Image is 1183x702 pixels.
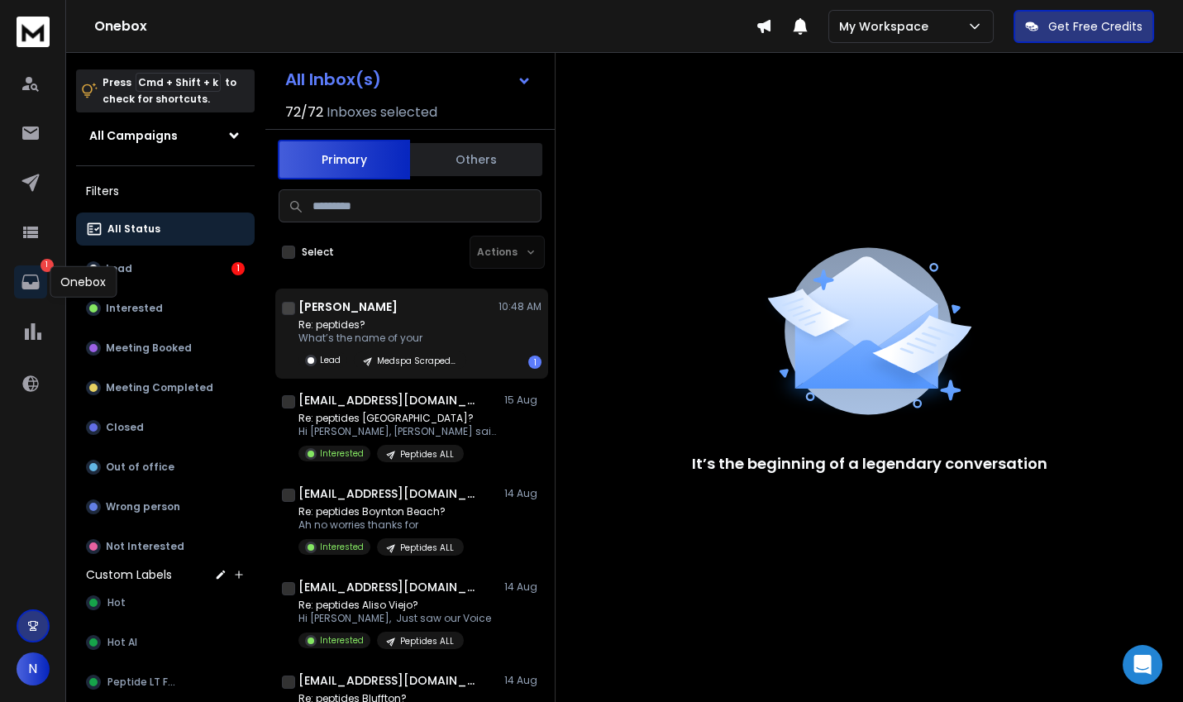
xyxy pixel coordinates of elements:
[320,447,364,460] p: Interested
[278,140,410,179] button: Primary
[76,179,255,203] h3: Filters
[504,487,541,500] p: 14 Aug
[41,259,54,272] p: 1
[76,411,255,444] button: Closed
[400,448,454,461] p: Peptides ALL
[320,354,341,366] p: Lead
[410,141,542,178] button: Others
[231,262,245,275] div: 1
[76,666,255,699] button: Peptide LT FUP
[1123,645,1162,685] div: Open Intercom Messenger
[298,599,491,612] p: Re: peptides Aliso Viejo?
[400,542,454,554] p: Peptides ALL
[76,252,255,285] button: Lead1
[839,18,935,35] p: My Workspace
[298,412,497,425] p: Re: peptides [GEOGRAPHIC_DATA]?
[76,213,255,246] button: All Status
[504,674,541,687] p: 14 Aug
[320,541,364,553] p: Interested
[94,17,756,36] h1: Onebox
[1048,18,1142,35] p: Get Free Credits
[498,300,541,313] p: 10:48 AM
[298,612,491,625] p: Hi [PERSON_NAME], Just saw our Voice
[400,635,454,647] p: Peptides ALL
[377,355,456,367] p: Medspa Scraped WA OR AZ [GEOGRAPHIC_DATA]
[89,127,178,144] h1: All Campaigns
[320,634,364,647] p: Interested
[76,292,255,325] button: Interested
[1014,10,1154,43] button: Get Free Credits
[298,392,480,408] h1: [EMAIL_ADDRESS][DOMAIN_NAME] +1
[528,356,541,369] div: 1
[272,63,545,96] button: All Inbox(s)
[298,505,464,518] p: Re: peptides Boynton Beach?
[298,579,480,595] h1: [EMAIL_ADDRESS][DOMAIN_NAME] +1
[302,246,334,259] label: Select
[107,676,179,689] span: Peptide LT FUP
[76,119,255,152] button: All Campaigns
[103,74,236,107] p: Press to check for shortcuts.
[106,381,213,394] p: Meeting Completed
[298,425,497,438] p: Hi [PERSON_NAME], [PERSON_NAME] said he just
[298,518,464,532] p: Ah no worries thanks for
[285,71,381,88] h1: All Inbox(s)
[106,461,174,474] p: Out of office
[107,222,160,236] p: All Status
[107,596,126,609] span: Hot
[76,626,255,659] button: Hot AI
[17,652,50,685] button: N
[107,636,137,649] span: Hot AI
[327,103,437,122] h3: Inboxes selected
[285,103,323,122] span: 72 / 72
[50,266,117,298] div: Onebox
[14,265,47,298] a: 1
[17,17,50,47] img: logo
[106,262,132,275] p: Lead
[298,485,480,502] h1: [EMAIL_ADDRESS][DOMAIN_NAME]
[106,500,180,513] p: Wrong person
[76,586,255,619] button: Hot
[504,580,541,594] p: 14 Aug
[298,332,466,345] p: What’s the name of your
[106,540,184,553] p: Not Interested
[692,452,1047,475] p: It’s the beginning of a legendary conversation
[76,530,255,563] button: Not Interested
[298,298,398,315] h1: [PERSON_NAME]
[106,421,144,434] p: Closed
[298,318,466,332] p: Re: peptides?
[76,371,255,404] button: Meeting Completed
[298,672,480,689] h1: [EMAIL_ADDRESS][DOMAIN_NAME]
[76,490,255,523] button: Wrong person
[76,451,255,484] button: Out of office
[504,394,541,407] p: 15 Aug
[86,566,172,583] h3: Custom Labels
[136,73,221,92] span: Cmd + Shift + k
[106,341,192,355] p: Meeting Booked
[106,302,163,315] p: Interested
[76,332,255,365] button: Meeting Booked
